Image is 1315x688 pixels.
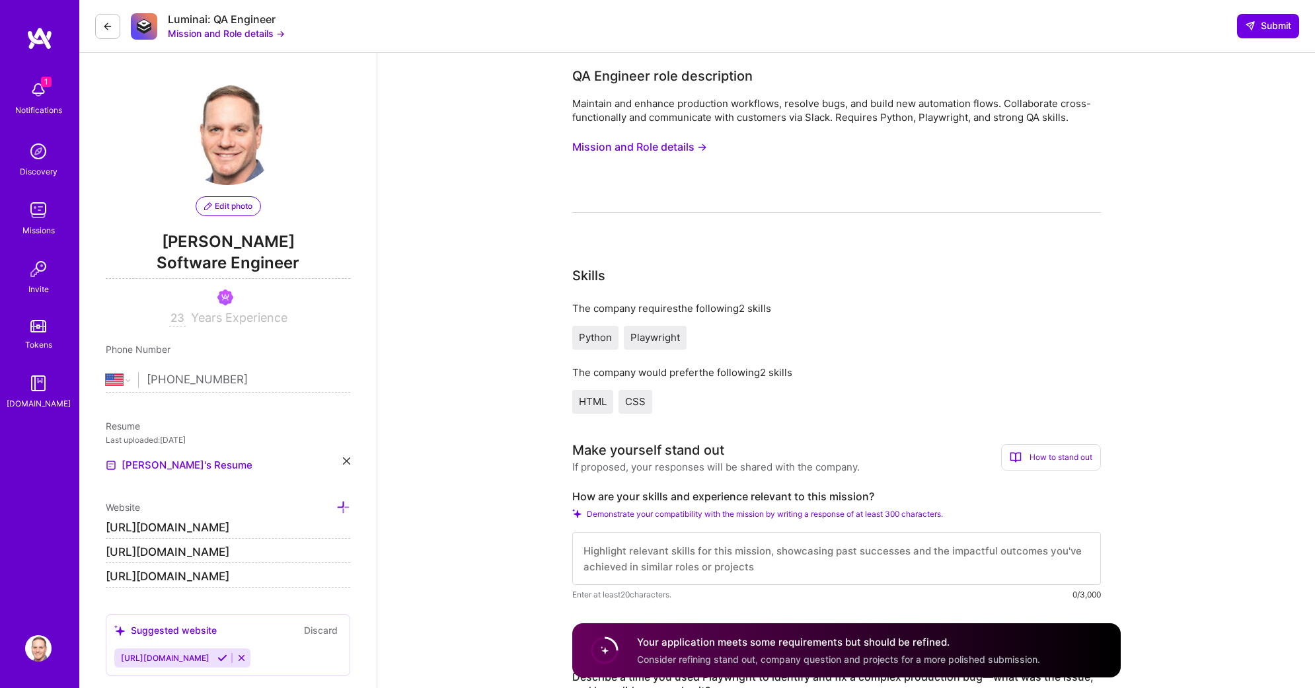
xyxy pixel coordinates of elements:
span: Phone Number [106,344,170,355]
div: Missions [22,223,55,237]
i: icon BookOpen [1010,451,1022,463]
img: logo [26,26,53,50]
input: http://... [106,542,350,563]
span: HTML [579,395,607,408]
i: icon Close [343,457,350,465]
h4: Your application meets some requirements but should be refined. [637,635,1040,649]
div: The company requires the following 2 skills [572,301,1101,315]
span: Demonstrate your compatibility with the mission by writing a response of at least 300 characters. [587,509,943,519]
i: icon LeftArrowDark [102,21,113,32]
input: http://... [106,517,350,539]
i: icon SendLight [1245,20,1256,31]
div: QA Engineer role description [572,66,753,86]
img: bell [25,77,52,103]
span: Python [579,331,612,344]
label: How are your skills and experience relevant to this mission? [572,490,1101,504]
img: Been on Mission [217,289,233,305]
span: CSS [625,395,646,408]
div: Luminai: QA Engineer [168,13,285,26]
div: Skills [572,266,605,286]
a: User Avatar [22,635,55,662]
img: Resume [106,460,116,471]
span: Enter at least 20 characters. [572,588,671,601]
span: Years Experience [191,311,287,325]
img: guide book [25,370,52,397]
span: Website [106,502,140,513]
span: Software Engineer [106,252,350,279]
div: The company would prefer the following 2 skills [572,365,1101,379]
span: [PERSON_NAME] [106,232,350,252]
div: Notifications [15,103,62,117]
div: Suggested website [114,623,217,637]
div: If proposed, your responses will be shared with the company. [572,460,860,474]
i: Accept [217,653,227,663]
span: Resume [106,420,140,432]
input: http://... [106,566,350,588]
div: 0/3,000 [1072,588,1101,601]
input: XX [169,311,186,326]
input: +1 (000) 000-0000 [147,361,350,399]
div: Make yourself stand out [572,440,724,460]
div: Maintain and enhance production workflows, resolve bugs, and build new automation flows. Collabor... [572,96,1101,124]
button: Edit photo [196,196,261,216]
i: icon SuggestedTeams [114,625,126,636]
div: [DOMAIN_NAME] [7,397,71,410]
button: Submit [1237,14,1299,38]
span: 1 [41,77,52,87]
div: Invite [28,282,49,296]
div: Discovery [20,165,57,178]
div: How to stand out [1001,444,1101,471]
div: Tokens [25,338,52,352]
a: [PERSON_NAME]'s Resume [106,457,252,473]
button: Mission and Role details → [572,135,707,159]
i: Check [572,509,582,518]
button: Discard [300,623,342,638]
img: Company Logo [131,13,157,40]
span: Edit photo [204,200,252,212]
img: tokens [30,320,46,332]
div: Last uploaded: [DATE] [106,433,350,447]
img: Invite [25,256,52,282]
img: User Avatar [25,635,52,662]
img: teamwork [25,197,52,223]
i: Reject [237,653,246,663]
img: discovery [25,138,52,165]
span: Submit [1245,19,1291,32]
img: User Avatar [175,79,281,185]
i: icon PencilPurple [204,202,212,210]
button: Mission and Role details → [168,26,285,40]
span: [URL][DOMAIN_NAME] [121,653,209,663]
span: Consider refining stand out, company question and projects for a more polished submission. [637,653,1040,664]
span: Playwright [630,331,680,344]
